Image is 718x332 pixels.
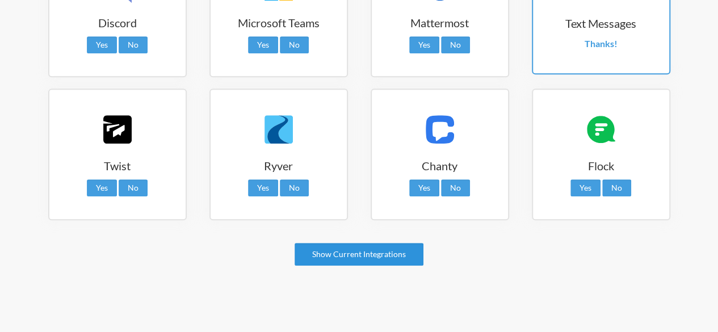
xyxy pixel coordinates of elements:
h3: Text Messages [533,15,669,31]
a: No [441,179,470,196]
a: No [280,36,309,53]
h3: Chanty [372,158,508,174]
h3: Flock [533,158,669,174]
a: Yes [570,179,601,196]
a: Yes [87,36,117,53]
a: No [602,179,631,196]
h3: Ryver [211,158,347,174]
h3: Microsoft Teams [211,15,347,31]
a: No [119,36,148,53]
h3: Mattermost [372,15,508,31]
h3: Discord [49,15,186,31]
a: Yes [409,179,439,196]
a: Yes [248,179,278,196]
a: Yes [409,36,439,53]
a: No [119,179,148,196]
a: Yes [87,179,117,196]
h3: Twist [49,158,186,174]
a: Show Current Integrations [295,243,423,266]
a: No [441,36,470,53]
a: Yes [248,36,278,53]
strong: Thanks! [585,38,618,49]
a: No [280,179,309,196]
